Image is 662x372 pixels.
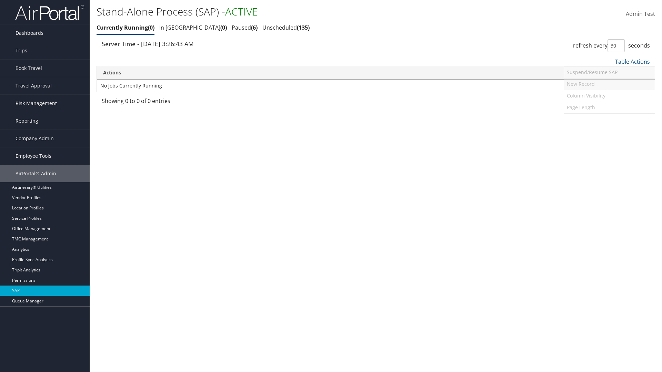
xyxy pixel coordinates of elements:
[564,66,655,78] a: Suspend/Resume SAP
[16,77,52,94] span: Travel Approval
[16,130,54,147] span: Company Admin
[16,112,38,130] span: Reporting
[564,102,655,113] a: Page Length
[16,42,27,59] span: Trips
[16,95,57,112] span: Risk Management
[15,4,84,21] img: airportal-logo.png
[564,78,655,90] a: New Record
[16,60,42,77] span: Book Travel
[16,24,43,42] span: Dashboards
[16,165,56,182] span: AirPortal® Admin
[16,147,51,165] span: Employee Tools
[564,90,655,102] a: Column Visibility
